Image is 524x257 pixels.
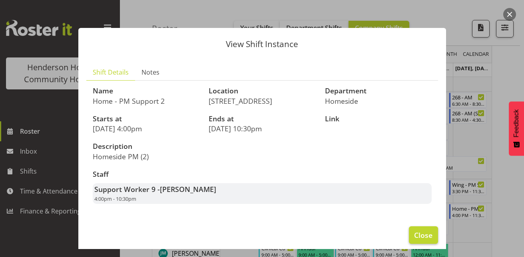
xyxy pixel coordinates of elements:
h3: Starts at [93,115,199,123]
span: Close [414,230,432,240]
span: 4:00pm - 10:30pm [94,195,136,202]
span: Shift Details [93,67,129,77]
span: [PERSON_NAME] [160,184,216,194]
p: Homeside [325,97,432,105]
h3: Ends at [209,115,315,123]
h3: Description [93,142,257,150]
h3: Staff [93,170,432,178]
h3: Name [93,87,199,95]
h3: Link [325,115,432,123]
p: View Shift Instance [86,40,438,48]
p: Home - PM Support 2 [93,97,199,105]
button: Feedback - Show survey [509,101,524,156]
p: [DATE] 4:00pm [93,124,199,133]
p: [STREET_ADDRESS] [209,97,315,105]
h3: Location [209,87,315,95]
h3: Department [325,87,432,95]
strong: Support Worker 9 - [94,184,216,194]
p: Homeside PM (2) [93,152,257,161]
p: [DATE] 10:30pm [209,124,315,133]
span: Feedback [513,109,520,137]
button: Close [409,226,438,244]
span: Notes [141,67,159,77]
